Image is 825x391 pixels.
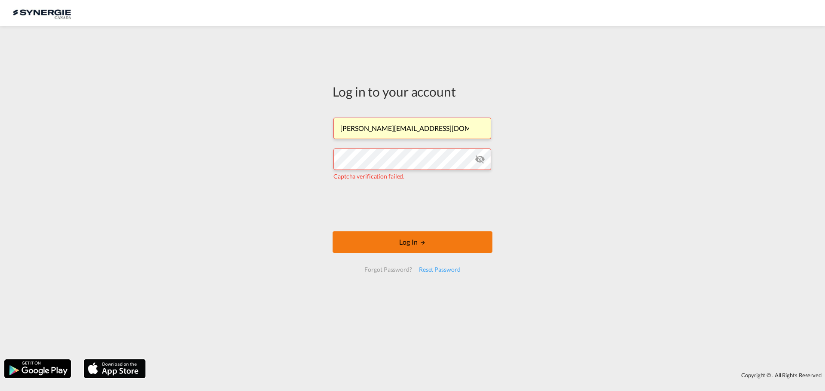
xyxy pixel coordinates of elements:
[333,118,491,139] input: Enter email/phone number
[333,173,404,180] span: Captcha verification failed.
[333,231,492,253] button: LOGIN
[416,262,464,277] div: Reset Password
[347,189,478,223] iframe: reCAPTCHA
[475,154,485,164] md-icon: icon-eye-off
[83,358,147,379] img: apple.png
[13,3,71,23] img: 1f56c880d42311ef80fc7dca854c8e59.png
[150,368,825,382] div: Copyright © . All Rights Reserved
[361,262,415,277] div: Forgot Password?
[333,82,492,100] div: Log in to your account
[3,358,72,379] img: google.png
